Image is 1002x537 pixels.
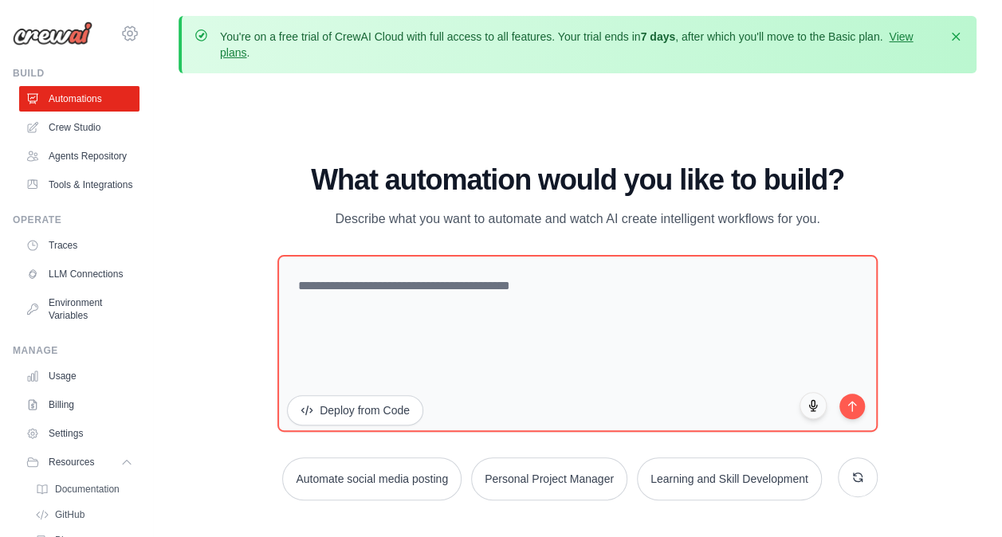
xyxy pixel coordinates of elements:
a: Settings [19,421,139,446]
span: Resources [49,456,94,468]
button: Resources [19,449,139,475]
span: Documentation [55,483,120,496]
a: Automations [19,86,139,112]
a: GitHub [29,504,139,526]
a: Crew Studio [19,115,139,140]
a: Agents Repository [19,143,139,169]
p: Describe what you want to automate and watch AI create intelligent workflows for you. [309,209,845,229]
button: Personal Project Manager [471,457,627,500]
a: Traces [19,233,139,258]
button: Deploy from Code [287,395,423,425]
div: Manage [13,344,139,357]
strong: 7 days [640,30,675,43]
span: GitHub [55,508,84,521]
a: Billing [19,392,139,417]
a: Documentation [29,478,139,500]
a: Environment Variables [19,290,139,328]
div: Operate [13,214,139,226]
img: Logo [13,22,92,45]
button: Learning and Skill Development [637,457,822,500]
button: Automate social media posting [282,457,462,500]
h1: What automation would you like to build? [277,164,878,196]
a: Tools & Integrations [19,172,139,198]
p: You're on a free trial of CrewAI Cloud with full access to all features. Your trial ends in , aft... [220,29,938,61]
a: Usage [19,363,139,389]
a: LLM Connections [19,261,139,287]
div: Build [13,67,139,80]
